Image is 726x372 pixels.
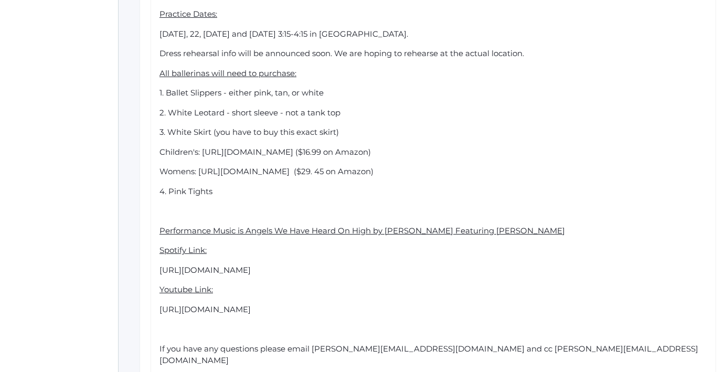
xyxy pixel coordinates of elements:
[159,147,371,157] span: Children's: [URL][DOMAIN_NAME] ($16.99 on Amazon)
[159,245,207,255] span: Spotify Link:
[159,108,340,118] span: 2. White Leotard - short sleeve - not a tank top
[159,88,324,98] span: 1. Ballet Slippers - either pink, tan, or white
[159,48,524,58] span: Dress rehearsal info will be announced soon. We are hoping to rehearse at the actual location.
[159,68,296,78] span: All ballerinas will need to purchase:
[159,186,212,196] span: 4. Pink Tights
[159,265,251,275] span: [URL][DOMAIN_NAME]
[159,29,408,39] span: [DATE], 22, [DATE] and [DATE] 3:15-4:15 in [GEOGRAPHIC_DATA].
[159,226,565,236] span: Performance Music is Angels We Have Heard On High by [PERSON_NAME] Featuring [PERSON_NAME]
[159,166,373,176] span: Womens: [URL][DOMAIN_NAME] ($29. 45 on Amazon)
[159,344,698,366] span: If you have any questions please email [PERSON_NAME][EMAIL_ADDRESS][DOMAIN_NAME] and cc [PERSON_N...
[159,304,251,314] span: [URL][DOMAIN_NAME]
[159,284,213,294] span: Youtube Link:
[159,9,217,19] span: Practice Dates:
[159,127,339,137] span: 3. White Skirt (you have to buy this exact skirt)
